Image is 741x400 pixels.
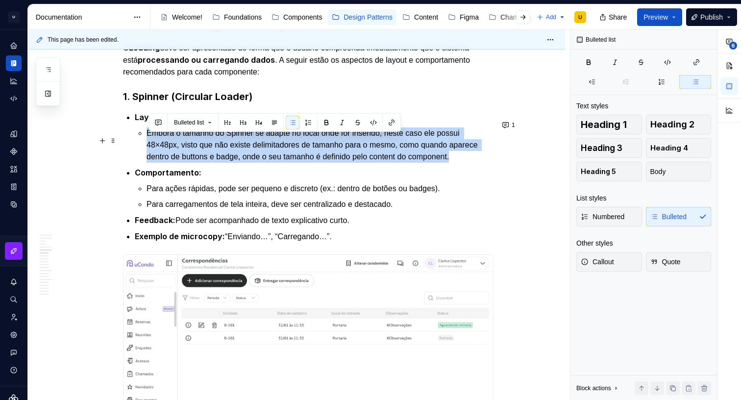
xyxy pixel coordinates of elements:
[578,13,582,21] div: U
[581,257,614,267] span: Callout
[138,55,275,65] strong: processando ou carregando dados
[344,12,393,22] div: Design Patterns
[208,9,266,25] a: Foundations
[576,207,642,226] button: Numbered
[581,167,616,176] span: Heading 5
[646,252,712,272] button: Quote
[576,252,642,272] button: Callout
[729,42,737,50] span: 6
[135,231,225,241] strong: Exemplo de microcopy:
[156,9,206,25] a: Welcome!
[650,143,688,153] span: Heading 4
[576,115,642,134] button: Heading 1
[646,115,712,134] button: Heading 2
[6,179,22,195] a: Storybook stories
[147,183,494,195] p: Para ações rápidas, pode ser pequeno e discreto (ex.: dentro de botões ou badges).
[172,12,202,22] div: Welcome!
[499,118,519,132] button: 1
[6,309,22,325] a: Invite team
[268,9,326,25] a: Components
[6,38,22,53] a: Home
[637,8,682,26] button: Preview
[609,12,627,22] span: Share
[135,112,165,122] strong: Layout:
[576,101,608,111] div: Text styles
[135,111,494,124] p: Centralizado na tela ou inline, dependendo do contexto.
[6,274,22,290] button: Notifications
[581,120,627,129] span: Heading 1
[156,7,532,27] div: Page tree
[6,55,22,71] a: Documentation
[576,238,613,248] div: Other styles
[686,8,737,26] button: Publish
[700,12,723,22] span: Publish
[546,13,556,21] span: Add
[135,214,494,226] p: Pode ser acompanhado de texto explicativo curto.
[576,384,611,392] div: Block actions
[135,230,494,243] p: “Enviando…”, “Carregando…”.
[650,167,666,176] span: Body
[283,12,322,22] div: Components
[328,9,396,25] a: Design Patterns
[135,215,175,225] strong: Feedback:
[6,161,22,177] a: Assets
[650,120,694,129] span: Heading 2
[650,257,681,267] span: Quote
[646,138,712,158] button: Heading 4
[444,9,483,25] a: Figma
[123,91,252,102] strong: 1. Spinner (Circular Loader)
[576,193,606,203] div: List styles
[398,9,442,25] a: Content
[135,168,201,177] strong: Comportamento:
[6,91,22,106] a: Code automation
[6,144,22,159] a: Components
[2,6,25,27] button: U
[147,127,494,163] p: Embora o tamanho do Spinner se adapte no local onde for inserido, neste caso ele possui 48×48px, ...
[643,12,668,22] span: Preview
[594,8,633,26] button: Share
[36,12,128,22] div: Documentation
[48,36,119,44] span: This page has been edited.
[147,199,494,210] p: Para carregamentos de tela inteira, deve ser centralizado e destacado.
[460,12,479,22] div: Figma
[6,345,22,360] button: Contact support
[6,73,22,89] a: Analytics
[576,162,642,181] button: Heading 5
[123,42,494,78] p: O deve ser apresentado de forma que o usuário compreenda imediatamente que o sistema está . A seg...
[8,11,20,23] div: U
[6,327,22,343] a: Settings
[224,12,262,22] div: Foundations
[576,138,642,158] button: Heading 3
[646,162,712,181] button: Body
[6,197,22,212] a: Data sources
[581,212,624,222] span: Numbered
[512,121,515,129] span: 1
[414,12,438,22] div: Content
[6,292,22,307] button: Search ⌘K
[576,381,620,395] div: Block actions
[534,10,568,24] button: Add
[6,126,22,142] a: Design tokens
[485,9,538,25] a: Changelog
[581,143,622,153] span: Heading 3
